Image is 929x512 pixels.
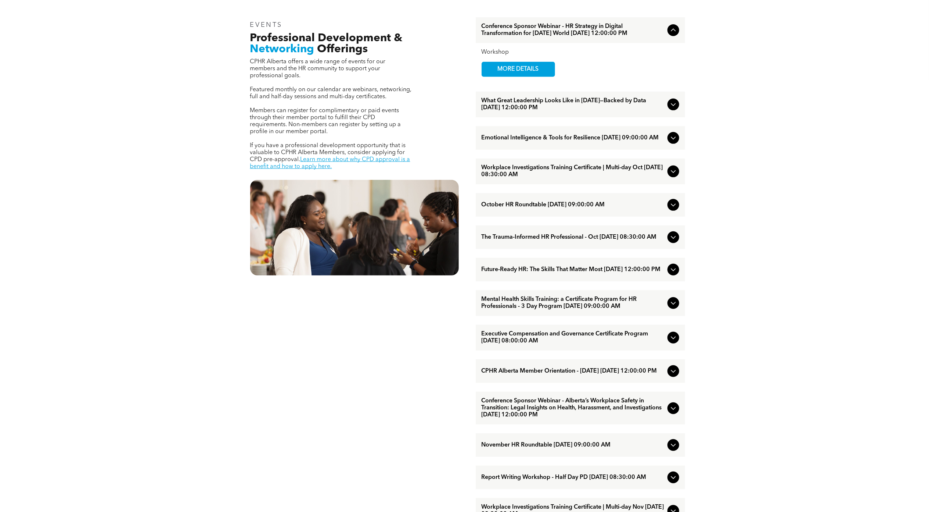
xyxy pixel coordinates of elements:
[489,62,547,77] span: MORE DETAILS
[482,442,665,449] span: November HR Roundtable [DATE] 09:00:00 AM
[482,266,665,273] span: Future-Ready HR: The Skills That Matter Most [DATE] 12:00:00 PM
[482,474,665,481] span: Report Writing Workshop - Half Day PD [DATE] 08:30:00 AM
[482,97,665,111] span: What Great Leadership Looks Like in [DATE]—Backed by Data [DATE] 12:00:00 PM
[317,44,368,55] span: Offerings
[250,143,406,163] span: If you have a professional development opportunity that is valuable to CPHR Alberta Members, cons...
[482,368,665,375] span: CPHR Alberta Member Orientation - [DATE] [DATE] 12:00:00 PM
[250,157,410,170] a: Learn more about why CPD approval is a benefit and how to apply here.
[482,202,665,209] span: October HR Roundtable [DATE] 09:00:00 AM
[250,44,314,55] span: Networking
[250,33,403,44] span: Professional Development &
[482,135,665,142] span: Emotional Intelligence & Tools for Resilience [DATE] 09:00:00 AM
[250,59,386,79] span: CPHR Alberta offers a wide range of events for our members and the HR community to support your p...
[482,296,665,310] span: Mental Health Skills Training: a Certificate Program for HR Professionals - 3 Day Program [DATE] ...
[482,23,665,37] span: Conference Sponsor Webinar - HR Strategy in Digital Transformation for [DATE] World [DATE] 12:00:...
[482,62,555,77] a: MORE DETAILS
[250,87,412,100] span: Featured monthly on our calendar are webinars, networking, full and half-day sessions and multi-d...
[482,398,665,419] span: Conference Sponsor Webinar - Alberta’s Workplace Safety in Transition: Legal Insights on Health, ...
[482,164,665,178] span: Workplace Investigations Training Certificate | Multi-day Oct [DATE] 08:30:00 AM
[250,108,401,135] span: Members can register for complimentary or paid events through their member portal to fulfill thei...
[482,331,665,345] span: Executive Compensation and Governance Certificate Program [DATE] 08:00:00 AM
[482,49,679,56] div: Workshop
[250,22,283,28] span: EVENTS
[482,234,665,241] span: The Trauma-Informed HR Professional - Oct [DATE] 08:30:00 AM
